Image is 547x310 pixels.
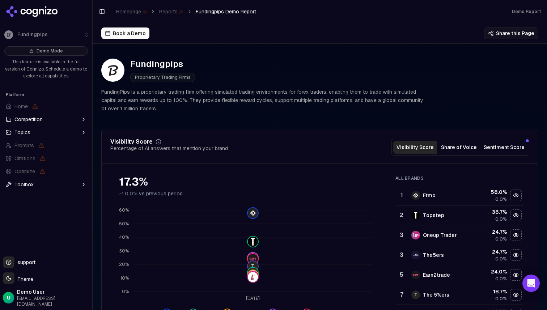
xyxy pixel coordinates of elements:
[395,175,523,181] div: All Brands
[399,271,404,279] div: 5
[495,196,507,202] span: 0.0%
[119,221,129,227] tspan: 50%
[14,259,35,266] span: support
[248,208,258,218] img: ftmo
[119,175,381,188] div: 17.3%
[474,208,506,216] div: 36.7 %
[122,289,129,295] tspan: 0%
[101,88,425,112] p: FundingPips is a proprietary trading firm offering simulated trading environments for forex trade...
[411,271,420,279] img: earn2trade
[119,235,129,241] tspan: 40%
[474,228,506,235] div: 24.7 %
[512,9,541,14] div: Demo Report
[411,290,420,299] span: T
[119,262,129,268] tspan: 20%
[4,59,88,80] p: This feature is available in the full version of Cognizo. Schedule a demo to explore all capabili...
[248,237,258,247] img: topstep
[510,249,522,261] button: Hide the5ers data
[248,254,258,264] img: earn2trade
[423,251,444,259] div: The5ers
[495,216,507,222] span: 0.0%
[399,231,404,239] div: 3
[3,89,89,101] div: Platform
[196,8,256,15] span: Fundingpips Demo Report
[522,275,540,292] div: Open Intercom Messenger
[246,296,260,301] tspan: [DATE]
[423,271,450,279] div: Earn2trade
[510,229,522,241] button: Hide oneup trader data
[3,179,89,190] button: Toolbox
[474,248,506,255] div: 24.7 %
[437,141,481,154] button: Share of Voice
[17,296,89,307] span: [EMAIL_ADDRESS][DOMAIN_NAME]
[484,27,538,39] button: Share this Page
[396,205,523,225] tr: 2topstepTopstep36.7%0.0%Hide topstep data
[396,245,523,265] tr: 3the5ersThe5ers24.7%0.0%Hide the5ers data
[495,296,507,302] span: 0.0%
[119,208,129,213] tspan: 60%
[7,294,10,301] span: U
[119,248,129,254] tspan: 30%
[139,190,183,197] span: vs previous period
[14,129,30,136] span: Topics
[3,114,89,125] button: Competition
[14,155,35,162] span: Citations
[474,188,506,196] div: 58.0 %
[396,225,523,245] tr: 3oneup traderOneup Trader24.7%0.0%Hide oneup trader data
[423,192,436,199] div: Ftmo
[474,268,506,275] div: 24.0 %
[423,291,449,298] div: The 5%ers
[125,190,137,197] span: 0.0%
[110,139,153,145] div: Visibility Score
[248,272,258,282] img: leeloo trading
[495,236,507,242] span: 0.0%
[116,8,256,15] nav: breadcrumb
[130,58,195,70] div: Fundingpips
[411,191,420,200] img: ftmo
[474,288,506,295] div: 18.7 %
[14,116,43,123] span: Competition
[396,285,523,305] tr: 7TThe 5%ers18.7%0.0%Hide the 5%ers data
[248,268,258,278] span: G
[3,127,89,138] button: Topics
[37,48,63,54] span: Demo Mode
[411,211,420,220] img: topstep
[411,231,420,239] img: oneup trader
[14,168,35,175] span: Optimize
[481,141,527,154] button: Sentiment Score
[411,251,420,259] img: the5ers
[495,276,507,282] span: 0.0%
[393,141,437,154] button: Visibility Score
[101,27,149,39] button: Book a Demo
[130,73,195,82] span: Proprietary Trading Firms
[396,186,523,205] tr: 1ftmoFtmo58.0%0.0%Hide ftmo data
[495,256,507,262] span: 0.0%
[510,209,522,221] button: Hide topstep data
[399,290,404,299] div: 7
[248,261,258,271] span: T
[14,276,33,283] span: Theme
[399,251,404,259] div: 3
[116,8,147,15] span: Homepage
[14,142,34,149] span: Prompts
[423,212,444,219] div: Topstep
[14,181,34,188] span: Toolbox
[396,265,523,285] tr: 5earn2tradeEarn2trade24.0%0.0%Hide earn2trade data
[510,289,522,301] button: Hide the 5%ers data
[159,8,183,15] span: Reports
[110,145,228,152] div: Percentage of AI answers that mention your brand
[423,232,457,239] div: Oneup Trader
[120,275,129,281] tspan: 10%
[14,103,28,110] span: Home
[510,190,522,201] button: Hide ftmo data
[399,211,404,220] div: 2
[101,59,124,82] img: FundingPips
[17,288,89,296] span: Demo User
[510,269,522,281] button: Hide earn2trade data
[399,191,404,200] div: 1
